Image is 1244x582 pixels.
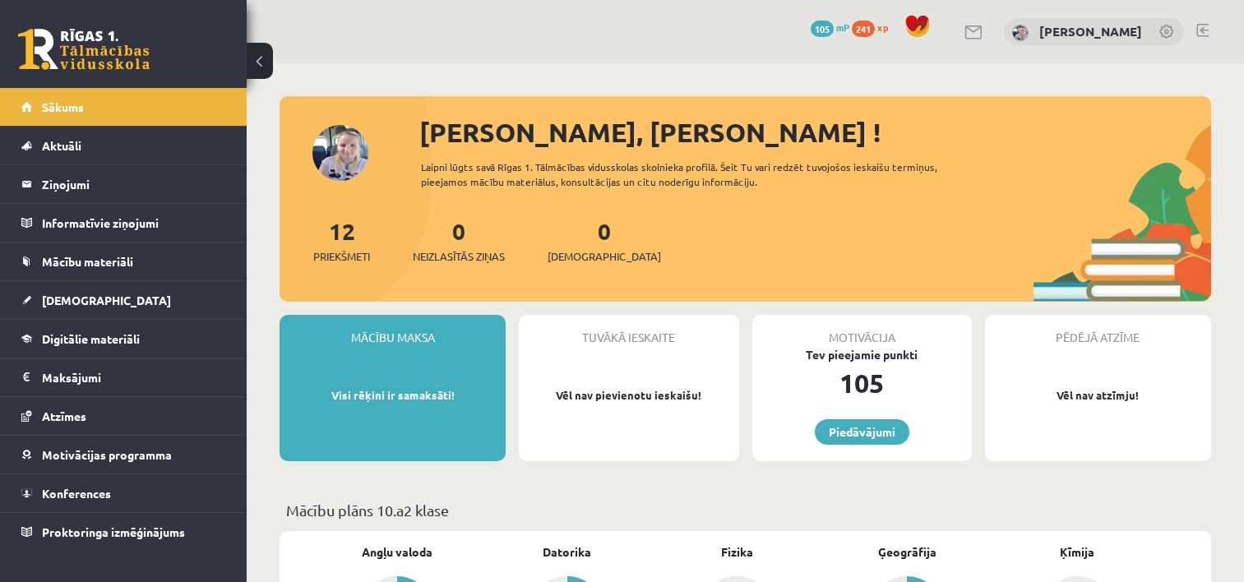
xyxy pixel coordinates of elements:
a: [DEMOGRAPHIC_DATA] [21,281,226,319]
span: Konferences [42,486,111,501]
legend: Maksājumi [42,358,226,396]
div: Laipni lūgts savā Rīgas 1. Tālmācības vidusskolas skolnieka profilā. Šeit Tu vari redzēt tuvojošo... [421,159,980,189]
p: Vēl nav atzīmju! [993,387,1203,404]
span: Neizlasītās ziņas [413,248,505,265]
div: Pēdējā atzīme [985,315,1211,346]
a: 12Priekšmeti [313,216,370,265]
a: Sākums [21,88,226,126]
span: Mācību materiāli [42,254,133,269]
a: Fizika [721,543,753,561]
a: Ģeogrāfija [878,543,936,561]
span: [DEMOGRAPHIC_DATA] [42,293,171,307]
p: Vēl nav pievienotu ieskaišu! [527,387,730,404]
a: 0[DEMOGRAPHIC_DATA] [548,216,661,265]
span: Priekšmeti [313,248,370,265]
div: [PERSON_NAME], [PERSON_NAME] ! [419,113,1211,152]
a: Maksājumi [21,358,226,396]
a: Angļu valoda [362,543,432,561]
a: Datorika [543,543,591,561]
legend: Informatīvie ziņojumi [42,204,226,242]
span: 241 [852,21,875,37]
a: Rīgas 1. Tālmācības vidusskola [18,29,150,70]
a: 0Neizlasītās ziņas [413,216,505,265]
a: Ziņojumi [21,165,226,203]
a: Digitālie materiāli [21,320,226,358]
span: Motivācijas programma [42,447,172,462]
span: [DEMOGRAPHIC_DATA] [548,248,661,265]
a: Informatīvie ziņojumi [21,204,226,242]
a: Motivācijas programma [21,436,226,473]
a: Atzīmes [21,397,226,435]
a: Konferences [21,474,226,512]
div: 105 [752,363,972,403]
img: Kristīne Vītola [1012,25,1029,41]
span: Digitālie materiāli [42,331,140,346]
a: Proktoringa izmēģinājums [21,513,226,551]
span: 105 [811,21,834,37]
a: Piedāvājumi [815,419,909,445]
span: mP [836,21,849,34]
a: Aktuāli [21,127,226,164]
a: Mācību materiāli [21,242,226,280]
div: Mācību maksa [280,315,506,346]
legend: Ziņojumi [42,165,226,203]
p: Visi rēķini ir samaksāti! [288,387,497,404]
span: Atzīmes [42,409,86,423]
p: Mācību plāns 10.a2 klase [286,499,1205,521]
span: Aktuāli [42,138,81,153]
a: [PERSON_NAME] [1039,23,1142,39]
a: Ķīmija [1060,543,1094,561]
div: Motivācija [752,315,972,346]
div: Tev pieejamie punkti [752,346,972,363]
div: Tuvākā ieskaite [519,315,738,346]
a: 241 xp [852,21,896,34]
a: 105 mP [811,21,849,34]
span: Sākums [42,99,84,114]
span: Proktoringa izmēģinājums [42,524,185,539]
span: xp [877,21,888,34]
